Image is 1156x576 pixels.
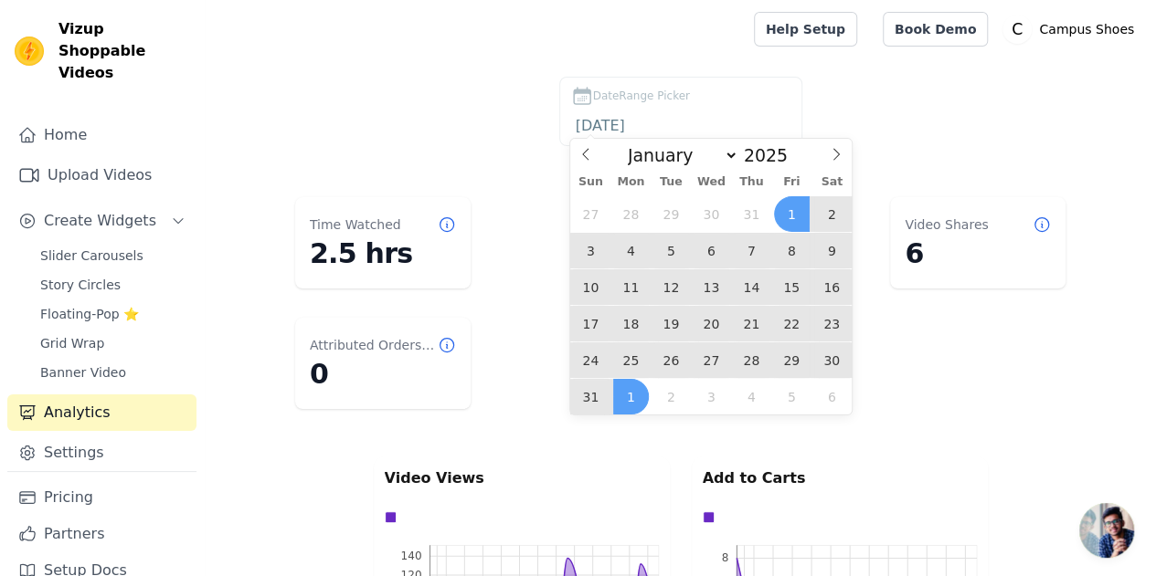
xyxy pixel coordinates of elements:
span: August 14, 2025 [734,269,769,305]
span: August 3, 2025 [573,233,609,268]
text: 140 [400,550,421,562]
span: August 15, 2025 [774,269,810,305]
span: Sat [811,176,852,188]
input: Year [738,145,804,165]
p: Add to Carts [703,467,977,489]
span: Slider Carousels [40,246,143,265]
a: Upload Videos [7,157,196,194]
a: Floating-Pop ⭐ [29,301,196,327]
span: Vizup Shoppable Videos [58,18,189,84]
span: August 17, 2025 [573,306,609,341]
p: Campus Shoes [1032,13,1141,46]
a: Home [7,117,196,153]
div: Data groups [380,507,654,528]
span: August 29, 2025 [774,342,810,378]
span: August 2, 2025 [814,196,850,232]
span: August 27, 2025 [694,342,729,378]
span: August 21, 2025 [734,306,769,341]
input: DateRange Picker [571,114,790,138]
select: Month [619,144,738,166]
span: August 13, 2025 [694,269,729,305]
a: Pricing [7,479,196,516]
span: August 22, 2025 [774,306,810,341]
dt: Video Shares [905,215,988,234]
span: September 6, 2025 [814,379,850,414]
button: C Campus Shoes [1002,13,1141,46]
span: August 26, 2025 [653,342,689,378]
span: September 5, 2025 [774,379,810,414]
span: July 30, 2025 [694,196,729,232]
span: August 8, 2025 [774,233,810,268]
div: Data groups [698,507,972,528]
span: Floating-Pop ⭐ [40,305,139,323]
text: 8 [721,551,728,564]
div: Open chat [1079,503,1134,558]
span: Tue [651,176,691,188]
span: August 12, 2025 [653,269,689,305]
span: August 5, 2025 [653,233,689,268]
span: September 3, 2025 [694,379,729,414]
a: Book Demo [883,12,988,47]
a: Banner Video [29,360,196,385]
a: Grid Wrap [29,330,196,356]
span: July 29, 2025 [653,196,689,232]
span: August 9, 2025 [814,233,850,268]
span: Grid Wrap [40,334,104,352]
a: Analytics [7,394,196,431]
span: August 1, 2025 [774,196,810,232]
span: August 16, 2025 [814,269,850,305]
span: August 24, 2025 [573,342,609,378]
span: July 31, 2025 [734,196,769,232]
span: Banner Video [40,363,126,382]
span: Sun [570,176,610,188]
span: Story Circles [40,276,121,294]
p: Video Views [385,467,659,489]
span: DateRange Picker [593,88,690,104]
dd: 2.5 hrs [310,237,456,270]
dd: 6 [905,237,1051,270]
span: August 19, 2025 [653,306,689,341]
img: Vizup [15,37,44,66]
dt: Time Watched [310,215,401,234]
span: September 1, 2025 [613,379,649,414]
span: July 28, 2025 [613,196,649,232]
a: Slider Carousels [29,243,196,268]
span: July 27, 2025 [573,196,609,232]
span: August 10, 2025 [573,269,609,305]
span: Mon [610,176,651,188]
span: Wed [691,176,731,188]
span: August 6, 2025 [694,233,729,268]
button: Create Widgets [7,203,196,239]
a: Partners [7,516,196,552]
span: Thu [731,176,771,188]
span: August 11, 2025 [613,269,649,305]
text: C [1012,20,1023,38]
span: Fri [771,176,811,188]
span: August 25, 2025 [613,342,649,378]
a: Story Circles [29,272,196,298]
span: September 2, 2025 [653,379,689,414]
span: August 18, 2025 [613,306,649,341]
dd: 0 [310,358,456,391]
span: August 7, 2025 [734,233,769,268]
span: August 30, 2025 [814,342,850,378]
span: August 31, 2025 [573,379,609,414]
a: Settings [7,435,196,471]
span: Create Widgets [44,210,156,232]
dt: Attributed Orders Count [310,336,438,354]
a: Help Setup [754,12,857,47]
span: August 4, 2025 [613,233,649,268]
span: August 23, 2025 [814,306,850,341]
span: September 4, 2025 [734,379,769,414]
span: August 20, 2025 [694,306,729,341]
span: August 28, 2025 [734,342,769,378]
